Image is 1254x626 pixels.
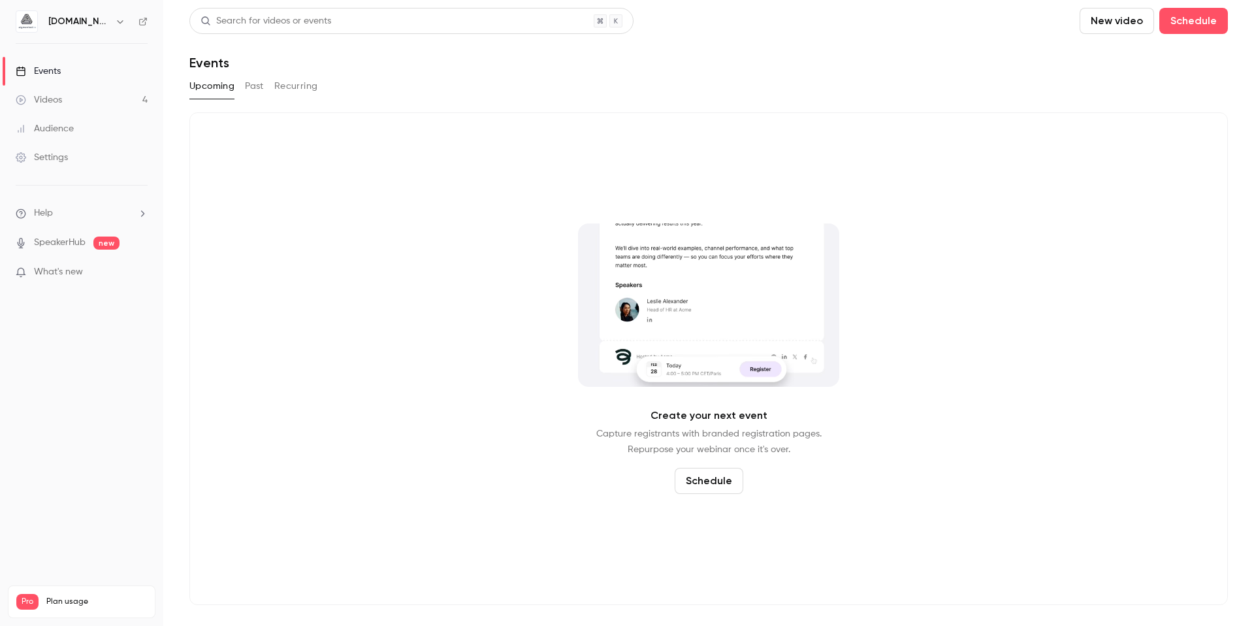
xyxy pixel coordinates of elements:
[675,468,743,494] button: Schedule
[651,408,767,423] p: Create your next event
[16,594,39,610] span: Pro
[46,597,147,607] span: Plan usage
[189,55,229,71] h1: Events
[16,65,61,78] div: Events
[16,122,74,135] div: Audience
[34,265,83,279] span: What's new
[274,76,318,97] button: Recurring
[189,76,234,97] button: Upcoming
[34,206,53,220] span: Help
[16,93,62,107] div: Videos
[48,15,110,28] h6: [DOMAIN_NAME]
[201,14,331,28] div: Search for videos or events
[34,236,86,250] a: SpeakerHub
[16,11,37,32] img: aigmented.io
[93,237,120,250] span: new
[1159,8,1228,34] button: Schedule
[245,76,264,97] button: Past
[1080,8,1154,34] button: New video
[596,426,822,457] p: Capture registrants with branded registration pages. Repurpose your webinar once it's over.
[16,151,68,164] div: Settings
[16,206,148,220] li: help-dropdown-opener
